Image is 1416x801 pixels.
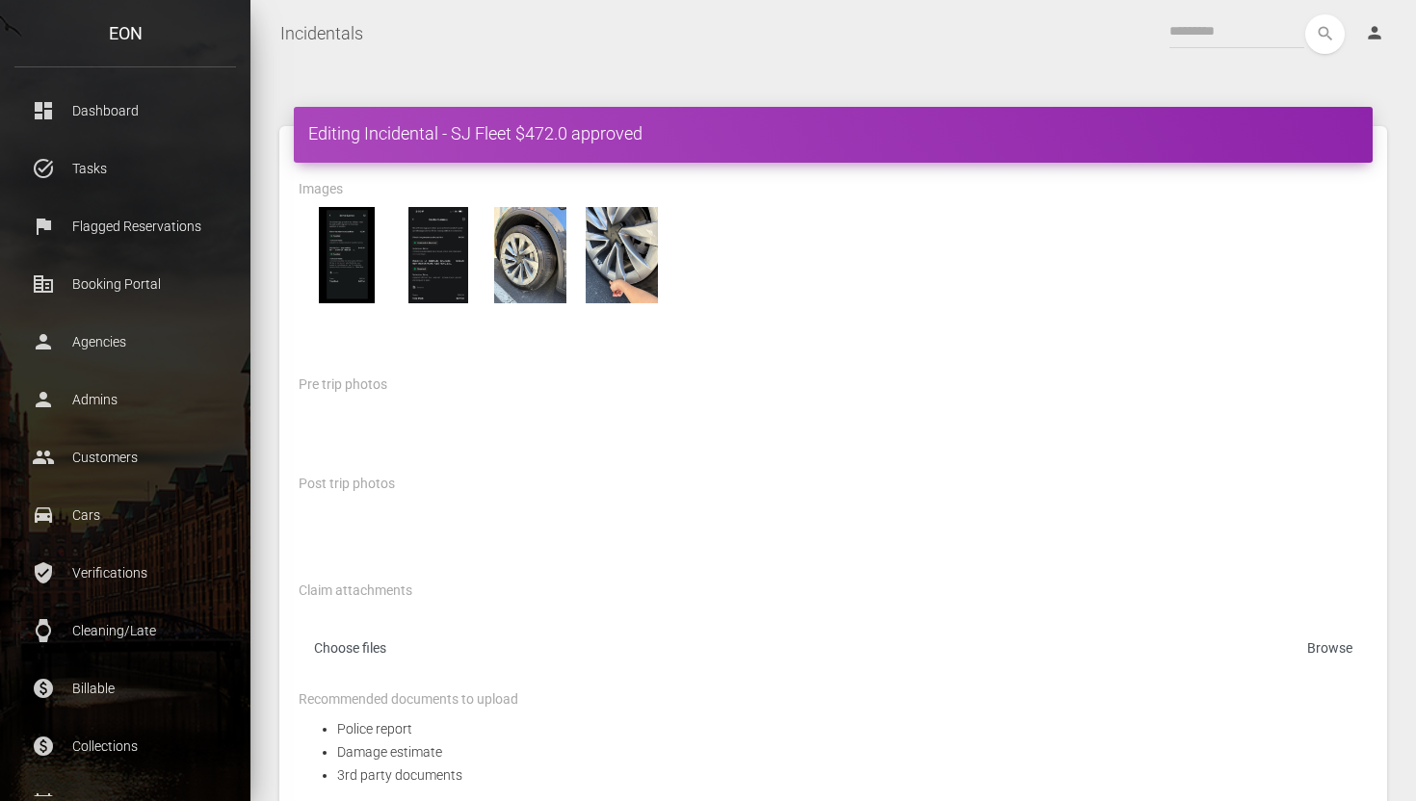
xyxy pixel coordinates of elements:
[29,674,222,703] p: Billable
[29,96,222,125] p: Dashboard
[29,501,222,530] p: Cars
[299,207,395,303] img: IMG_0233.jpeg
[29,154,222,183] p: Tasks
[14,260,236,308] a: corporate_fare Booking Portal
[29,443,222,472] p: Customers
[337,763,1368,787] li: 3rd party documents
[14,144,236,193] a: task_alt Tasks
[573,207,669,303] img: IMG_9379.jpeg
[299,632,1368,671] label: Choose files
[14,375,236,424] a: person Admins
[390,207,486,303] img: IMG_0231.jpeg
[482,207,578,303] img: IMG_9378.jpeg
[14,318,236,366] a: person Agencies
[1365,23,1384,42] i: person
[1350,14,1402,53] a: person
[14,202,236,250] a: flag Flagged Reservations
[29,385,222,414] p: Admins
[299,180,343,199] label: Images
[337,740,1368,763] li: Damage estimate
[14,433,236,481] a: people Customers
[308,121,1358,145] h4: Editing Incidental - SJ Fleet $472.0 approved
[29,558,222,587] p: Verifications
[29,732,222,761] p: Collections
[29,327,222,356] p: Agencies
[299,690,518,710] label: Recommended documents to upload
[280,10,363,58] a: Incidentals
[14,664,236,712] a: paid Billable
[29,270,222,298] p: Booking Portal
[14,549,236,597] a: verified_user Verifications
[14,491,236,539] a: drive_eta Cars
[14,87,236,135] a: dashboard Dashboard
[299,475,395,494] label: Post trip photos
[29,616,222,645] p: Cleaning/Late
[14,607,236,655] a: watch Cleaning/Late
[299,375,387,395] label: Pre trip photos
[1305,14,1345,54] button: search
[14,722,236,770] a: paid Collections
[299,581,412,601] label: Claim attachments
[29,212,222,241] p: Flagged Reservations
[337,717,1368,740] li: Police report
